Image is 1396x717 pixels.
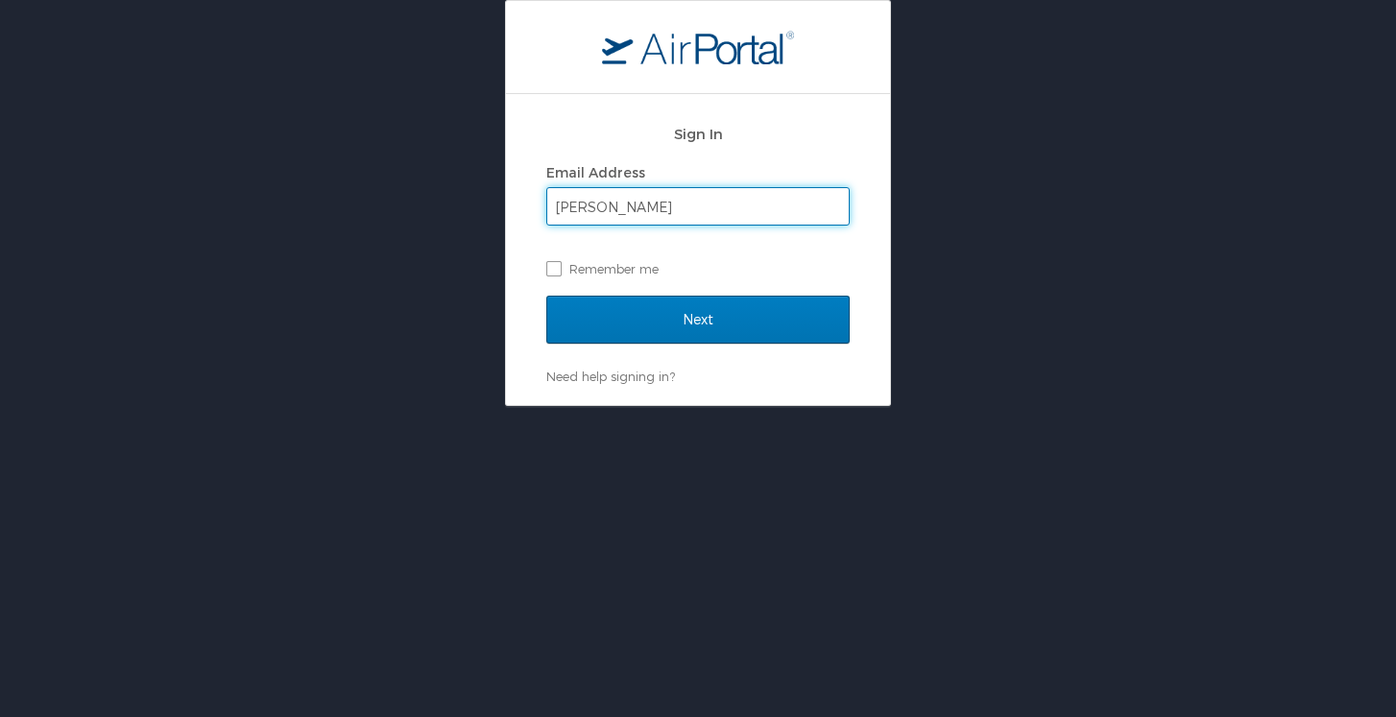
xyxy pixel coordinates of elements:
a: Need help signing in? [546,369,675,384]
input: Next [546,296,850,344]
label: Remember me [546,254,850,283]
h2: Sign In [546,123,850,145]
label: Email Address [546,164,645,180]
img: logo [602,30,794,64]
